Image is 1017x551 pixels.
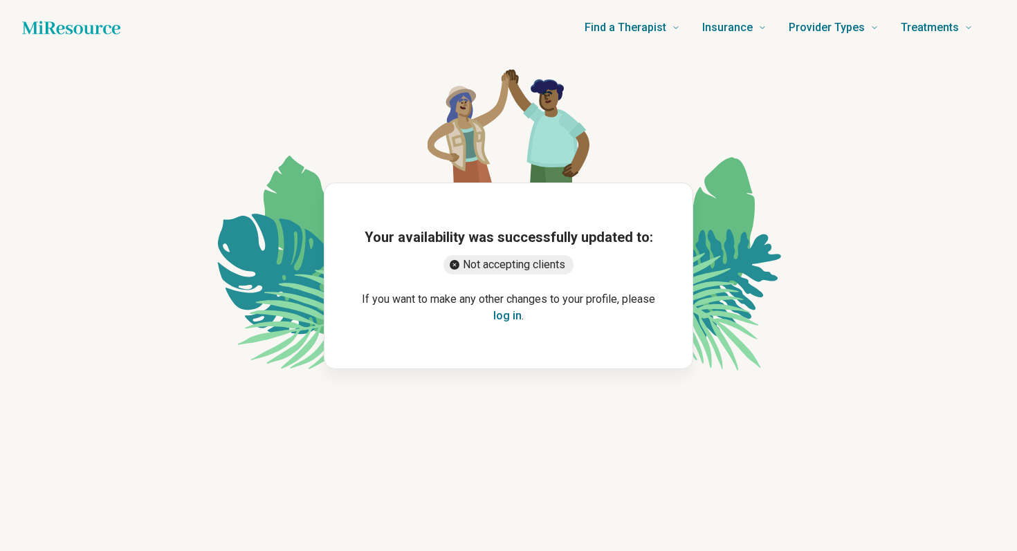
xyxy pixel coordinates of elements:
span: Provider Types [789,18,865,37]
a: Home page [22,14,120,41]
div: Not accepting clients [443,255,574,274]
span: Treatments [901,18,959,37]
p: If you want to make any other changes to your profile, please . [347,291,670,324]
span: Find a Therapist [585,18,666,37]
h1: Your availability was successfully updated to: [365,227,653,247]
span: Insurance [702,18,753,37]
button: log in [493,308,522,324]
